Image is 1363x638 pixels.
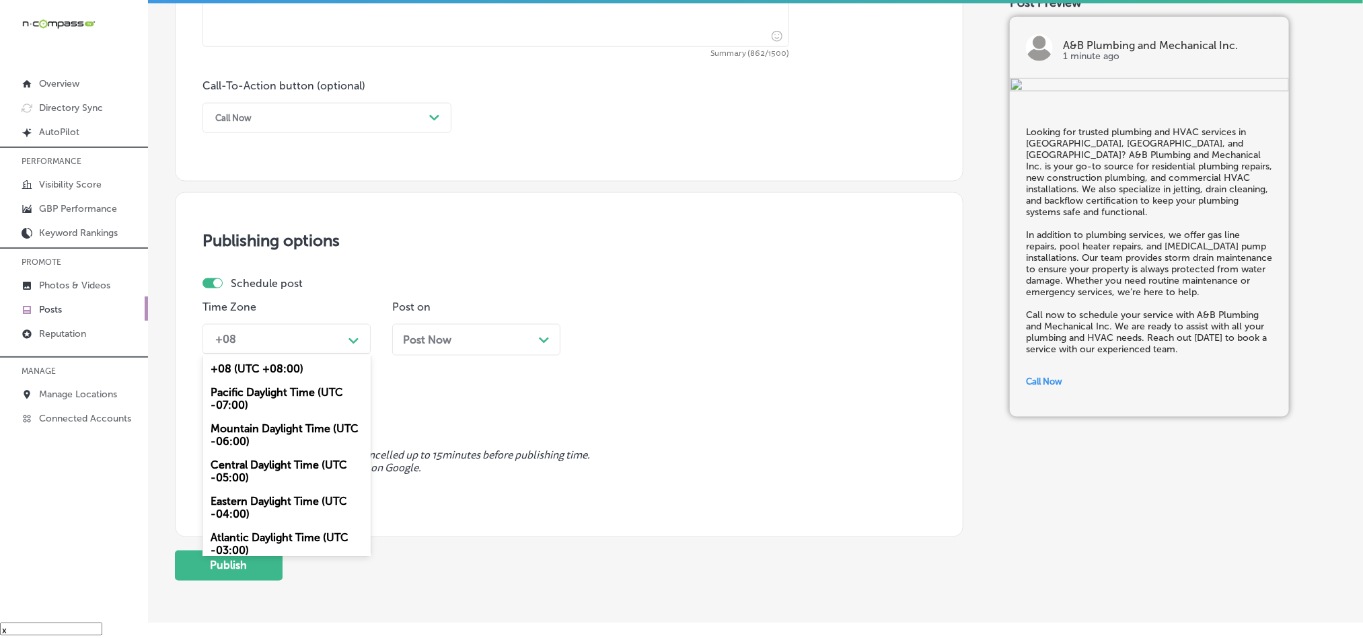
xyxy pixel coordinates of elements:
[202,50,789,58] span: Summary (862/1500)
[39,227,118,239] p: Keyword Rankings
[39,78,79,89] p: Overview
[175,551,283,581] button: Publish
[202,526,371,562] div: Atlantic Daylight Time (UTC -03:00)
[202,450,936,475] span: Scheduled posts can be edited or cancelled up to 15 minutes before publishing time. Videos cannot...
[231,277,303,290] label: Schedule post
[202,417,371,453] div: Mountain Daylight Time (UTC -06:00)
[392,301,560,313] p: Post on
[202,301,371,313] p: Time Zone
[202,79,365,92] label: Call-To-Action button (optional)
[22,17,96,30] img: 660ab0bf-5cc7-4cb8-ba1c-48b5ae0f18e60NCTV_CLogo_TV_Black_-500x88.png
[215,333,236,346] div: +08
[1063,51,1273,62] p: 1 minute ago
[202,453,371,489] div: Central Daylight Time (UTC -05:00)
[39,126,79,138] p: AutoPilot
[1026,34,1053,61] img: logo
[1010,78,1289,94] img: eb18dc05-3447-4bce-940f-2c36b276afad
[215,113,252,123] div: Call Now
[39,102,103,114] p: Directory Sync
[39,413,131,424] p: Connected Accounts
[39,280,110,291] p: Photos & Videos
[39,304,62,315] p: Posts
[202,357,371,381] div: +08 (UTC +08:00)
[403,333,451,346] span: Post Now
[39,179,102,190] p: Visibility Score
[39,328,86,340] p: Reputation
[1026,126,1273,355] h5: Looking for trusted plumbing and HVAC services in [GEOGRAPHIC_DATA], [GEOGRAPHIC_DATA], and [GEOG...
[39,203,117,214] p: GBP Performance
[39,389,117,400] p: Manage Locations
[202,231,936,250] h3: Publishing options
[766,28,782,44] span: Insert emoji
[1026,376,1062,387] span: Call Now
[202,381,371,417] div: Pacific Daylight Time (UTC -07:00)
[202,489,371,526] div: Eastern Daylight Time (UTC -04:00)
[1063,40,1273,51] p: A&B Plumbing and Mechanical Inc.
